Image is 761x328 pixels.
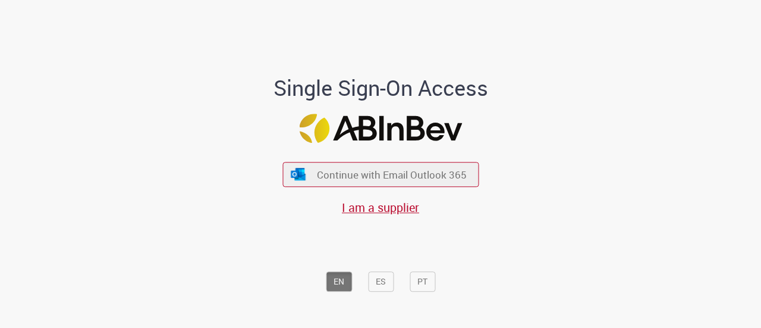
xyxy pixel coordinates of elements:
[216,76,546,100] h1: Single Sign-On Access
[326,271,352,292] button: EN
[299,114,462,143] img: Logo ABInBev
[282,163,479,187] button: ícone Azure/Microsoft 360 Continue with Email Outlook 365
[342,199,419,215] a: I am a supplier
[317,168,467,182] span: Continue with Email Outlook 365
[410,271,435,292] button: PT
[290,168,307,180] img: ícone Azure/Microsoft 360
[368,271,394,292] button: ES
